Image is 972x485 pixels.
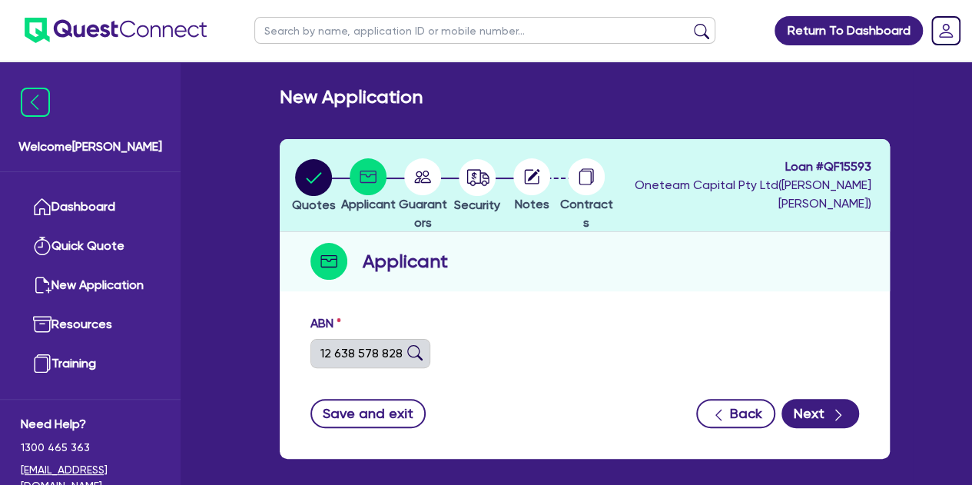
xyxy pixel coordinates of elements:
[292,198,336,212] span: Quotes
[363,247,448,275] h2: Applicant
[21,227,160,266] a: Quick Quote
[515,197,549,211] span: Notes
[254,17,715,44] input: Search by name, application ID or mobile number...
[310,399,426,428] button: Save and exit
[560,197,613,230] span: Contracts
[21,440,160,456] span: 1300 465 363
[399,197,447,230] span: Guarantors
[21,344,160,384] a: Training
[280,86,423,108] h2: New Application
[33,354,51,373] img: training
[21,188,160,227] a: Dashboard
[454,198,500,212] span: Security
[635,178,871,211] span: Oneteam Capital Pty Ltd ( [PERSON_NAME] [PERSON_NAME] )
[310,314,341,333] label: ABN
[781,399,859,428] button: Next
[21,266,160,305] a: New Application
[33,276,51,294] img: new-application
[21,415,160,434] span: Need Help?
[291,158,337,215] button: Quotes
[696,399,775,428] button: Back
[33,237,51,255] img: quick-quote
[407,345,423,360] img: abn-lookup icon
[926,11,966,51] a: Dropdown toggle
[618,158,871,176] span: Loan # QF15593
[341,197,396,211] span: Applicant
[21,88,50,117] img: icon-menu-close
[775,16,923,45] a: Return To Dashboard
[33,315,51,334] img: resources
[18,138,162,156] span: Welcome [PERSON_NAME]
[21,305,160,344] a: Resources
[310,243,347,280] img: step-icon
[25,18,207,43] img: quest-connect-logo-blue
[453,158,501,215] button: Security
